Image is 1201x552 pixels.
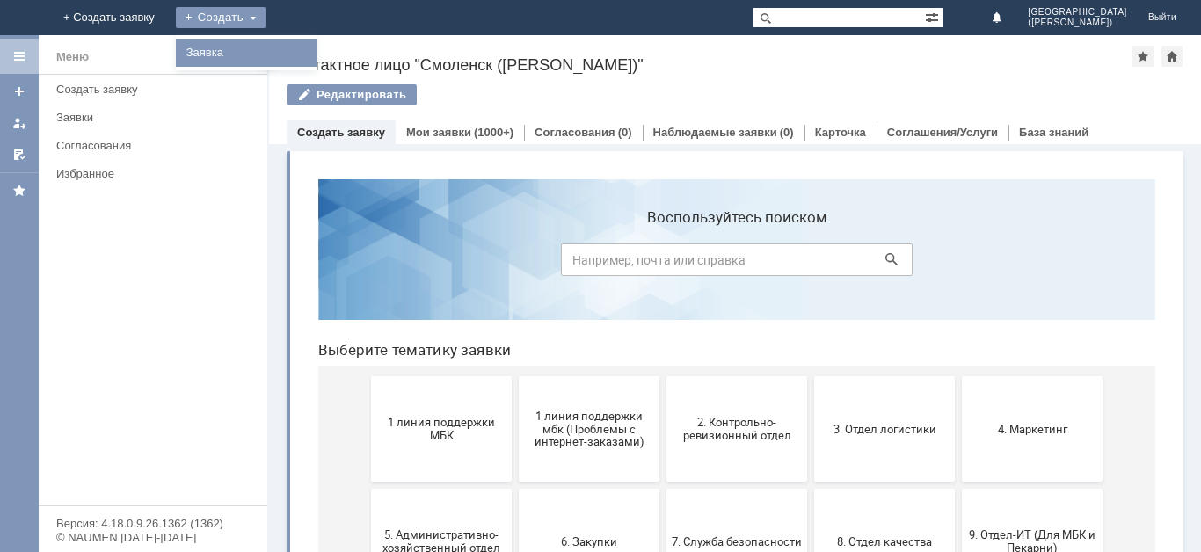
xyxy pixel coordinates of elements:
div: © NAUMEN [DATE]-[DATE] [56,532,250,543]
button: Отдел-ИТ (Офис) [510,436,651,541]
span: Финансовый отдел [663,482,793,495]
span: [GEOGRAPHIC_DATA] [1028,7,1127,18]
button: Отдел ИТ (1С) [215,436,355,541]
span: Отдел ИТ (1С) [220,482,350,495]
div: Заявки [56,111,257,124]
button: 8. Отдел качества [510,323,651,429]
input: Например, почта или справка [257,78,608,111]
span: Расширенный поиск [925,8,943,25]
a: Мои заявки [5,109,33,137]
div: (1000+) [474,126,513,139]
span: 9. Отдел-ИТ (Для МБК и Пекарни) [663,363,793,389]
button: Отдел-ИТ (Битрикс24 и CRM) [362,436,503,541]
div: Контактное лицо "Смоленск ([PERSON_NAME])" [287,56,1132,74]
span: Отдел-ИТ (Битрикс24 и CRM) [368,476,498,502]
button: 7. Служба безопасности [362,323,503,429]
span: 7. Служба безопасности [368,369,498,382]
div: Меню [56,47,89,68]
span: 5. Административно-хозяйственный отдел [72,363,202,389]
span: 1 линия поддержки МБК [72,251,202,277]
div: Создать заявку [56,83,257,96]
span: 2. Контрольно-ревизионный отдел [368,251,498,277]
a: Мои согласования [5,141,33,169]
a: Создать заявку [297,126,385,139]
button: 6. Закупки [215,323,355,429]
div: Создать [176,7,266,28]
button: 5. Административно-хозяйственный отдел [67,323,207,429]
span: Бухгалтерия (для мбк) [72,482,202,495]
button: Бухгалтерия (для мбк) [67,436,207,541]
div: Избранное [56,167,237,180]
div: Версия: 4.18.0.9.26.1362 (1362) [56,518,250,529]
a: Заявка [179,42,313,63]
a: Мои заявки [406,126,471,139]
a: Наблюдаемые заявки [653,126,777,139]
button: 9. Отдел-ИТ (Для МБК и Пекарни) [658,323,798,429]
button: Финансовый отдел [658,436,798,541]
button: 4. Маркетинг [658,211,798,316]
span: 1 линия поддержки мбк (Проблемы с интернет-заказами) [220,243,350,283]
header: Выберите тематику заявки [14,176,851,193]
div: (0) [618,126,632,139]
span: ([PERSON_NAME]) [1028,18,1127,28]
div: Согласования [56,139,257,152]
span: 4. Маркетинг [663,257,793,270]
span: 6. Закупки [220,369,350,382]
span: 3. Отдел логистики [515,257,645,270]
div: Добавить в избранное [1132,46,1154,67]
button: 1 линия поддержки мбк (Проблемы с интернет-заказами) [215,211,355,316]
a: Карточка [815,126,866,139]
a: Согласования [535,126,615,139]
a: Соглашения/Услуги [887,126,998,139]
a: Создать заявку [49,76,264,103]
button: 3. Отдел логистики [510,211,651,316]
a: Создать заявку [5,77,33,105]
a: Согласования [49,132,264,159]
div: (0) [780,126,794,139]
div: Сделать домашней страницей [1161,46,1183,67]
span: 8. Отдел качества [515,369,645,382]
button: 1 линия поддержки МБК [67,211,207,316]
button: 2. Контрольно-ревизионный отдел [362,211,503,316]
a: База знаний [1019,126,1088,139]
a: Заявки [49,104,264,131]
label: Воспользуйтесь поиском [257,43,608,61]
span: Отдел-ИТ (Офис) [515,482,645,495]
